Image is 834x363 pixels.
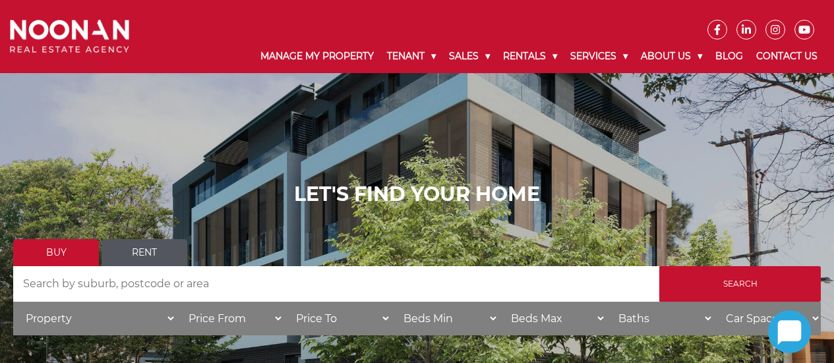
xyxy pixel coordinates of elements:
a: Blog [709,40,750,73]
a: About Us [634,40,709,73]
a: Tenant [380,40,442,73]
a: Contact Us [750,40,824,73]
input: Search by suburb, postcode or area [13,266,659,302]
input: Search [659,266,821,302]
a: Services [564,40,634,73]
a: Buy [13,239,99,266]
a: Manage My Property [254,40,380,73]
a: Sales [442,40,496,73]
img: Noonan Real Estate Agency [10,20,129,53]
h1: LET'S FIND YOUR HOME [13,182,821,206]
a: Rent [102,239,187,266]
a: Rentals [496,40,564,73]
